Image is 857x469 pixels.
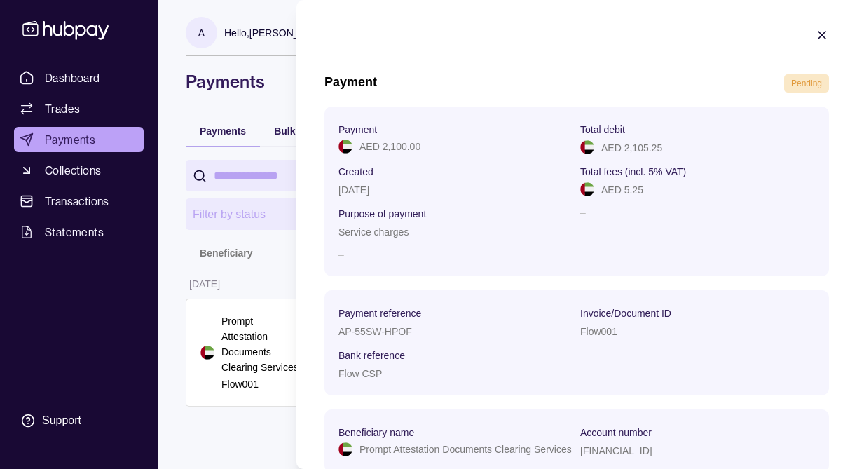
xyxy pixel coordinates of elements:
p: Beneficiary name [338,427,414,438]
p: Prompt Attestation Documents Clearing Services [359,442,572,457]
p: [DATE] [338,184,369,196]
p: AED 2,105.25 [601,142,662,154]
p: Created [338,166,373,177]
p: Total fees (incl. 5% VAT) [580,166,686,177]
p: Flow CSP [338,368,382,379]
p: AED 5.25 [601,184,643,196]
p: AED 2,100.00 [359,139,420,154]
p: Account number [580,427,652,438]
img: ae [338,442,352,456]
p: Service charges [338,226,409,238]
img: ae [580,182,594,196]
p: AP-55SW-HPOF [338,326,412,337]
img: ae [580,140,594,154]
p: Flow001 [580,326,617,337]
img: ae [338,140,352,154]
p: – [580,205,815,240]
p: Purpose of payment [338,208,426,219]
p: Invoice/Document ID [580,308,671,319]
p: Bank reference [338,350,405,361]
p: – [338,247,573,262]
p: Payment [338,124,377,135]
p: Total debit [580,124,625,135]
span: Pending [791,79,822,88]
p: [FINANCIAL_ID] [580,445,652,456]
p: Payment reference [338,308,421,319]
h1: Payment [324,74,377,93]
